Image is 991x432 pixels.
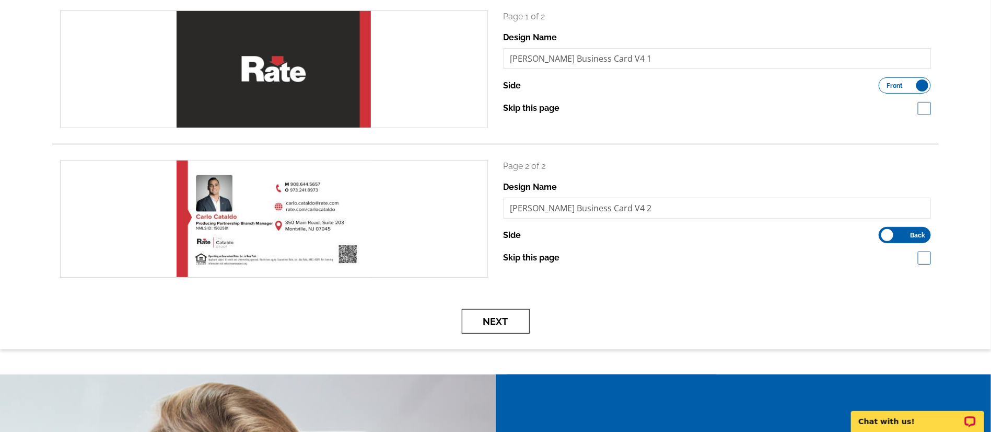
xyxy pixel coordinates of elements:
[504,198,931,219] input: File Name
[504,252,560,264] label: Skip this page
[504,48,931,69] input: File Name
[910,233,925,238] span: Back
[462,309,530,334] button: Next
[887,83,903,88] span: Front
[504,102,560,115] label: Skip this page
[504,79,521,92] label: Side
[504,181,557,194] label: Design Name
[504,160,931,173] p: Page 2 of 2
[504,10,931,23] p: Page 1 of 2
[504,229,521,242] label: Side
[844,399,991,432] iframe: LiveChat chat widget
[504,31,557,44] label: Design Name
